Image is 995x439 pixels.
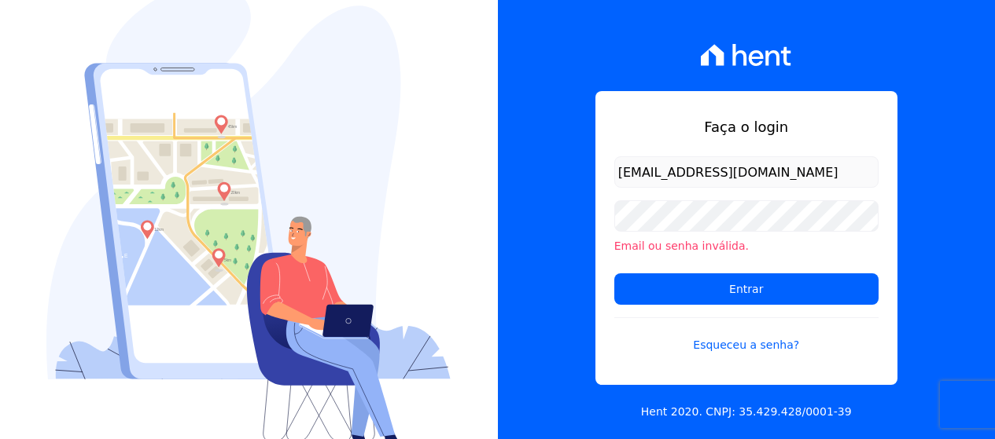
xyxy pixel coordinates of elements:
[614,156,879,188] input: Email
[614,238,879,254] li: Email ou senha inválida.
[614,273,879,305] input: Entrar
[641,404,852,420] p: Hent 2020. CNPJ: 35.429.428/0001-39
[614,317,879,353] a: Esqueceu a senha?
[614,116,879,137] h1: Faça o login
